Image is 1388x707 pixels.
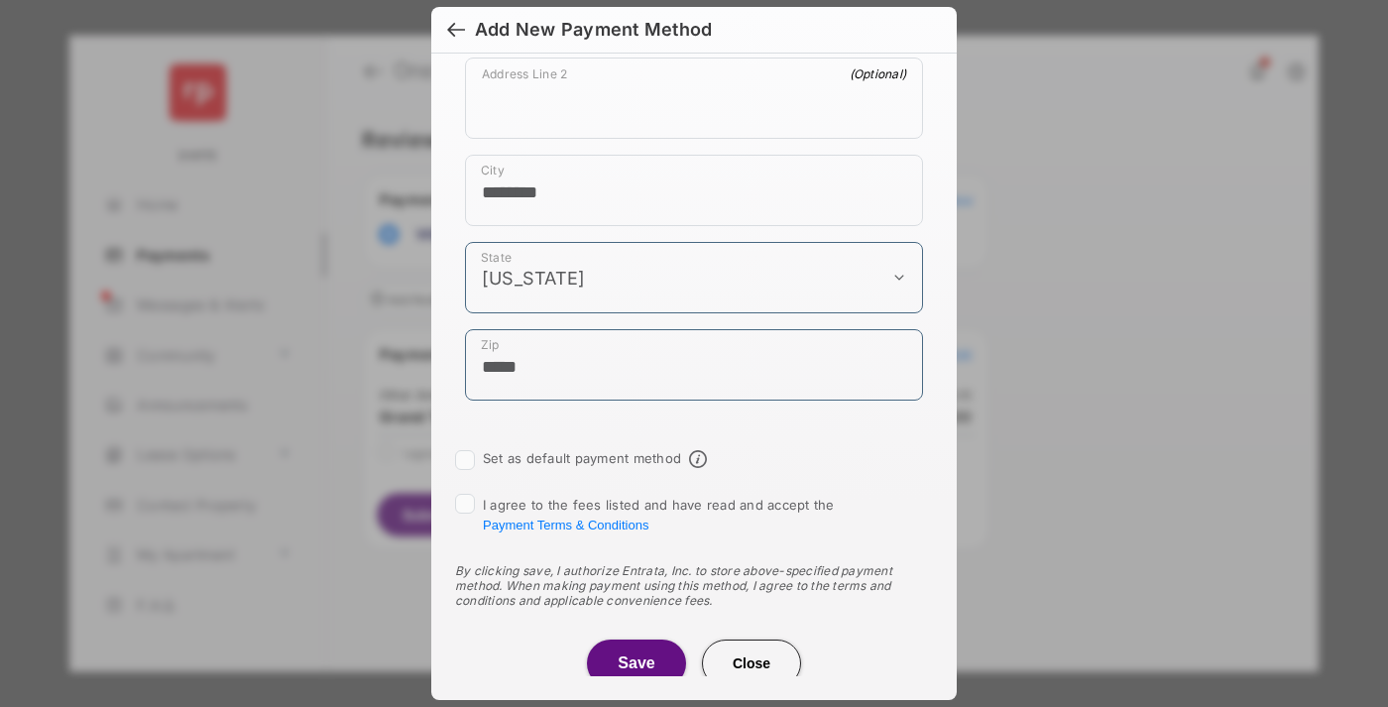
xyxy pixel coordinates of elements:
[465,58,923,139] div: payment_method_screening[postal_addresses][addressLine2]
[483,497,835,532] span: I agree to the fees listed and have read and accept the
[475,19,712,41] div: Add New Payment Method
[702,640,801,687] button: Close
[455,563,933,608] div: By clicking save, I authorize Entrata, Inc. to store above-specified payment method. When making ...
[465,329,923,401] div: payment_method_screening[postal_addresses][postalCode]
[465,155,923,226] div: payment_method_screening[postal_addresses][locality]
[587,640,686,687] button: Save
[483,518,648,532] button: I agree to the fees listed and have read and accept the
[465,242,923,313] div: payment_method_screening[postal_addresses][administrativeArea]
[689,450,707,468] span: Default payment method info
[483,450,681,466] label: Set as default payment method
